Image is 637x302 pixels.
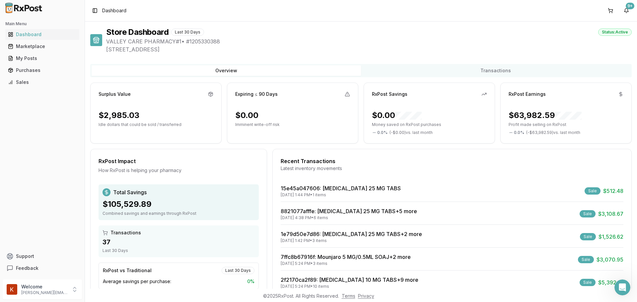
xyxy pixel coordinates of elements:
span: Average savings per purchase: [103,278,171,285]
div: Purchases [8,67,77,74]
a: Purchases [5,64,79,76]
a: 7ffc8b67916f: Mounjaro 5 MG/0.5ML SOAJ+2 more [281,254,411,260]
div: Expiring ≤ 90 Days [235,91,278,97]
div: Sale [580,279,596,286]
a: Privacy [358,293,374,299]
div: Combined savings and earnings through RxPost [103,211,255,216]
div: 37 [103,237,255,247]
a: Marketplace [5,40,79,52]
div: $105,529.89 [103,199,255,210]
div: RxPost Impact [99,157,259,165]
a: 15e45a047606: [MEDICAL_DATA] 25 MG TABS [281,185,401,192]
p: [PERSON_NAME][EMAIL_ADDRESS][DOMAIN_NAME] [21,290,67,295]
button: Overview [92,65,361,76]
div: $2,985.03 [99,110,139,121]
div: Status: Active [598,29,632,36]
h2: Main Menu [5,21,79,27]
iframe: Intercom live chat [614,279,630,295]
p: Money saved on RxPost purchases [372,122,487,127]
a: 2f2170ca2f89: [MEDICAL_DATA] 10 MG TABS+9 more [281,276,418,283]
div: Surplus Value [99,91,131,97]
div: RxPost Earnings [509,91,546,97]
img: User avatar [7,284,17,295]
span: Dashboard [102,7,126,14]
div: 9+ [626,3,634,9]
div: Marketplace [8,43,77,50]
div: $63,982.59 [509,110,582,121]
div: Last 30 Days [222,267,254,274]
button: Sales [3,77,82,88]
div: RxPost vs Traditional [103,267,152,274]
div: $0.00 [235,110,258,121]
a: Terms [342,293,355,299]
button: Purchases [3,65,82,76]
span: 0.0 % [514,130,524,135]
span: Transactions [110,229,141,236]
span: ( - $0.00 ) vs. last month [389,130,433,135]
button: Feedback [3,262,82,274]
nav: breadcrumb [102,7,126,14]
span: VALLEY CARE PHARMACY#1 • # 1205330388 [106,37,632,45]
span: 0 % [247,278,254,285]
a: 1e79d50e7d86: [MEDICAL_DATA] 25 MG TABS+2 more [281,231,422,237]
p: Profit made selling on RxPost [509,122,623,127]
span: $1,526.62 [599,233,623,241]
span: Total Savings [113,188,147,196]
div: $0.00 [372,110,422,121]
span: [STREET_ADDRESS] [106,45,632,53]
button: Support [3,250,82,262]
div: Sale [578,256,594,263]
a: 8821077afffe: [MEDICAL_DATA] 25 MG TABS+5 more [281,208,417,214]
span: $512.48 [603,187,623,195]
div: Sales [8,79,77,86]
span: ( - $63,982.59 ) vs. last month [526,130,580,135]
div: Dashboard [8,31,77,38]
span: $3,108.67 [598,210,623,218]
a: Dashboard [5,29,79,40]
span: $3,070.95 [597,256,623,264]
div: Recent Transactions [281,157,623,165]
p: Welcome [21,283,67,290]
button: Transactions [361,65,630,76]
div: How RxPost is helping your pharmacy [99,167,259,174]
button: Dashboard [3,29,82,40]
span: 0.0 % [377,130,388,135]
h1: Store Dashboard [106,27,169,37]
p: Idle dollars that could be sold / transferred [99,122,213,127]
button: 9+ [621,5,632,16]
div: [DATE] 5:24 PM • 10 items [281,284,418,289]
button: Marketplace [3,41,82,52]
span: $5,392.10 [598,278,623,286]
div: Sale [585,187,601,195]
div: Last 30 Days [103,248,255,253]
div: Sale [580,233,596,240]
div: [DATE] 4:38 PM • 6 items [281,215,417,220]
span: Feedback [16,265,38,272]
div: RxPost Savings [372,91,407,97]
div: My Posts [8,55,77,62]
a: My Posts [5,52,79,64]
p: Imminent write-off risk [235,122,350,127]
div: Sale [580,210,596,217]
div: [DATE] 1:44 PM • 1 items [281,192,401,198]
div: Last 30 Days [171,29,204,36]
img: RxPost Logo [3,3,45,13]
button: My Posts [3,53,82,64]
a: Sales [5,76,79,88]
div: Latest inventory movements [281,165,623,172]
div: [DATE] 5:24 PM • 3 items [281,261,411,266]
div: [DATE] 1:42 PM • 3 items [281,238,422,243]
